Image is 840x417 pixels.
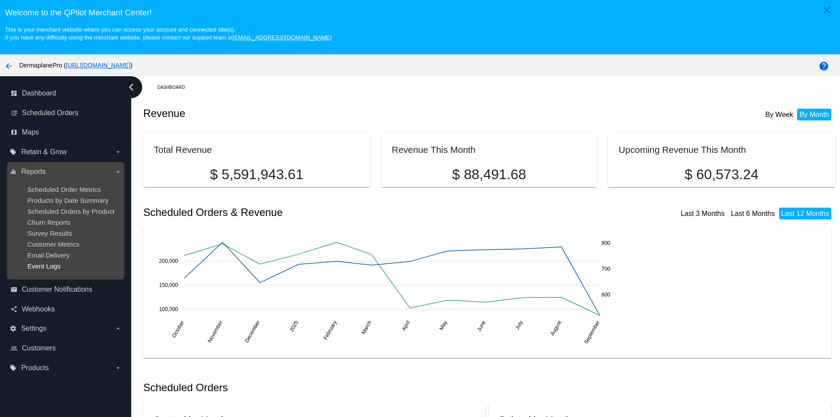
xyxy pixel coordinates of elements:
i: arrow_drop_down [115,148,122,155]
span: Settings [21,325,46,332]
p: $ 60,573.24 [619,166,824,183]
i: share [10,306,17,313]
h2: Scheduled Orders & Revenue [143,206,489,219]
a: Email Delivery [27,251,70,259]
li: By Month [797,109,831,120]
i: chevron_left [124,80,138,94]
text: 700 [602,266,610,272]
a: update Scheduled Orders [10,106,122,120]
h2: Revenue [143,107,489,120]
i: dashboard [10,90,17,97]
a: [URL][DOMAIN_NAME] [66,62,131,69]
span: Dashboard [22,89,56,97]
text: May [438,320,448,332]
text: 800 [602,240,610,246]
a: Event Logs [27,262,60,270]
span: Reports [21,168,45,176]
text: April [401,320,411,332]
span: Products [21,364,49,372]
a: Churn Reports [27,219,70,226]
li: By Week [763,109,795,120]
mat-icon: help [819,61,829,71]
text: November [206,320,224,344]
h3: Welcome to the QPilot Merchant Center! [5,8,835,18]
p: $ 5,591,943.61 [154,166,359,183]
a: Survey Results [27,230,72,237]
text: 200,000 [159,258,178,264]
i: map [10,129,17,136]
a: map Maps [10,125,122,139]
i: email [10,286,17,293]
span: Customers [22,344,56,352]
text: 2025 [289,319,300,332]
span: Customer Notifications [22,286,92,293]
a: people_outline Customers [10,341,122,355]
text: October [171,320,185,339]
a: Dashboard [157,81,192,94]
text: March [360,320,373,336]
text: 150,000 [159,282,178,288]
a: Last 6 Months [731,210,775,217]
i: update [10,110,17,117]
i: local_offer [10,148,17,155]
text: June [476,319,487,332]
a: Scheduled Orders by Product [27,208,114,215]
a: Last 12 Months [781,210,829,217]
a: share Webhooks [10,302,122,316]
i: settings [10,325,17,332]
a: Customer Metrics [27,240,79,248]
i: local_offer [10,364,17,371]
span: Retain & Grow [21,148,66,156]
a: Scheduled Order Metrics [27,186,101,193]
a: Products by Date Summary [27,197,108,204]
span: Webhooks [22,305,55,313]
text: 600 [602,292,610,298]
a: email Customer Notifications [10,283,122,297]
i: arrow_drop_down [115,325,122,332]
text: July [514,320,524,331]
mat-icon: close [822,5,832,15]
a: Last 3 Months [681,210,725,217]
small: This is your merchant website where you can access your account and connected site(s). If you hav... [5,26,331,41]
i: arrow_drop_down [115,364,122,371]
i: arrow_drop_down [115,168,122,175]
a: dashboard Dashboard [10,86,122,100]
text: February [322,320,338,341]
i: people_outline [10,345,17,352]
span: DermaplanePro ( ) [19,62,133,69]
text: 100,000 [159,306,178,312]
a: [EMAIL_ADDRESS][DOMAIN_NAME] [233,34,332,41]
text: August [549,319,563,337]
span: Maps [22,128,39,136]
h2: Upcoming Revenue This Month [619,145,746,155]
h2: Revenue This Month [392,145,476,155]
span: Scheduled Orders [22,109,78,117]
h2: Total Revenue [154,145,212,155]
text: December [244,320,261,344]
i: equalizer [10,168,17,175]
p: $ 88,491.68 [392,166,587,183]
h2: Scheduled Orders [143,382,489,394]
mat-icon: arrow_back [3,61,14,71]
text: September [583,320,601,345]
